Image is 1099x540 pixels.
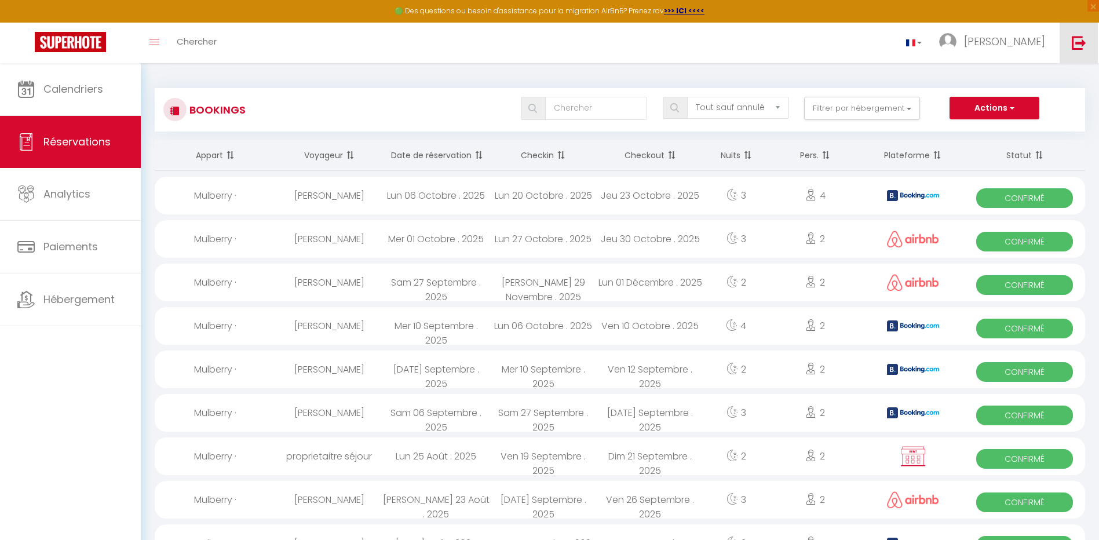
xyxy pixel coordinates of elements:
[382,140,490,171] th: Sort by booking date
[155,140,276,171] th: Sort by rentals
[187,97,246,123] h3: Bookings
[939,33,956,50] img: ...
[43,134,111,149] span: Réservations
[545,97,648,120] input: Chercher
[43,82,103,96] span: Calendriers
[930,23,1060,63] a: ... [PERSON_NAME]
[490,140,597,171] th: Sort by checkin
[964,34,1045,49] span: [PERSON_NAME]
[43,239,98,254] span: Paiements
[769,140,862,171] th: Sort by people
[43,292,115,307] span: Hébergement
[950,97,1039,120] button: Actions
[1072,35,1086,50] img: logout
[804,97,920,120] button: Filtrer par hébergement
[704,140,769,171] th: Sort by nights
[35,32,106,52] img: Super Booking
[43,187,90,201] span: Analytics
[168,23,225,63] a: Chercher
[664,6,704,16] a: >>> ICI <<<<
[177,35,217,48] span: Chercher
[597,140,704,171] th: Sort by checkout
[276,140,383,171] th: Sort by guest
[964,140,1085,171] th: Sort by status
[862,140,965,171] th: Sort by channel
